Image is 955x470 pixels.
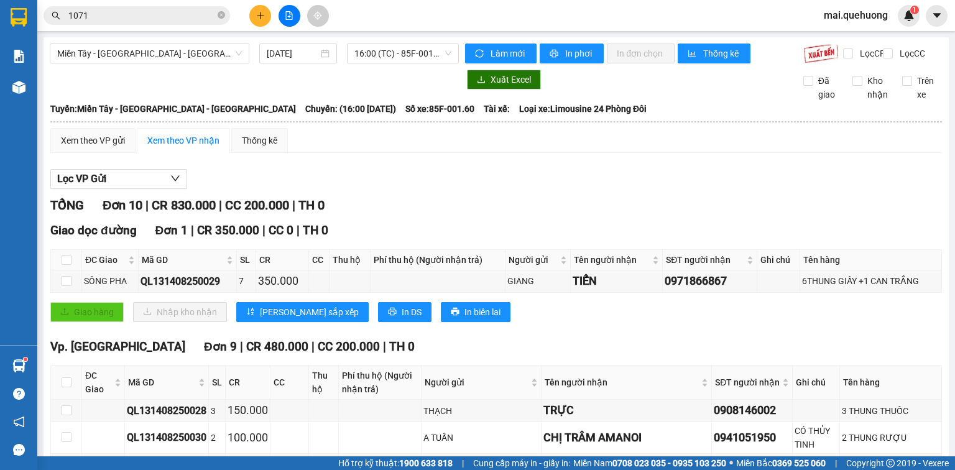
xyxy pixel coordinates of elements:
span: search [52,11,60,20]
span: Đơn 1 [155,223,188,237]
span: Mã GD [128,376,196,389]
span: Loại xe: Limousine 24 Phòng Đôi [519,102,647,116]
button: Lọc VP Gửi [50,169,187,189]
span: Lọc VP Gửi [57,171,106,187]
span: Người gửi [425,376,528,389]
span: | [292,198,295,213]
span: printer [451,307,459,317]
span: ⚪️ [729,461,733,466]
div: A TUẤN [423,431,539,445]
button: caret-down [926,5,948,27]
span: Đơn 9 [204,339,237,354]
button: downloadNhập kho nhận [133,302,227,322]
sup: 1 [24,357,27,361]
span: SĐT người nhận [715,376,780,389]
th: Thu hộ [309,366,339,400]
div: 0908146002 [714,402,790,419]
span: CR 350.000 [197,223,259,237]
span: Kho nhận [862,74,893,101]
th: Tên hàng [800,250,942,270]
span: | [462,456,464,470]
div: 7 [239,274,254,288]
strong: 1900 633 818 [399,458,453,468]
button: printerIn biên lai [441,302,510,322]
span: plus [256,11,265,20]
div: QL131408250028 [127,403,206,418]
span: close-circle [218,11,225,19]
th: SL [237,250,257,270]
span: file-add [285,11,293,20]
span: | [262,223,265,237]
td: TRỰC [542,400,712,422]
div: QL131408250030 [127,430,206,445]
sup: 1 [910,6,919,14]
div: TRỰC [543,402,709,419]
button: uploadGiao hàng [50,302,124,322]
span: TH 0 [303,223,328,237]
td: TIẾN [571,270,663,292]
td: 0971866867 [663,270,757,292]
span: TỔNG [50,198,84,213]
th: Ghi chú [757,250,800,270]
th: SL [209,366,226,400]
td: QL131408250029 [139,270,237,292]
span: ĐC Giao [85,369,112,396]
span: CC 200.000 [225,198,289,213]
span: | [835,456,837,470]
button: printerIn DS [378,302,431,322]
span: Giao dọc đường [50,223,137,237]
div: TIẾN [573,272,660,290]
span: Vp. [GEOGRAPHIC_DATA] [50,339,185,354]
span: Lọc CR [855,47,887,60]
span: 16:00 (TC) - 85F-001.60 [354,44,452,63]
span: notification [13,416,25,428]
button: file-add [279,5,300,27]
span: Miền Bắc [736,456,826,470]
span: close-circle [218,10,225,22]
div: SÔNG PHA [84,274,136,288]
th: CC [270,366,309,400]
span: | [311,339,315,354]
span: CC 0 [269,223,293,237]
span: | [383,339,386,354]
strong: 0708 023 035 - 0935 103 250 [612,458,726,468]
th: Tên hàng [840,366,942,400]
span: Người gửi [509,253,558,267]
span: sync [475,49,486,59]
span: | [191,223,194,237]
td: 0908146002 [712,400,793,422]
button: plus [249,5,271,27]
div: QL131408250029 [141,274,234,289]
span: down [170,173,180,183]
span: message [13,444,25,456]
span: TH 0 [298,198,325,213]
div: Xem theo VP nhận [147,134,219,147]
span: Cung cấp máy in - giấy in: [473,456,570,470]
button: downloadXuất Excel [467,70,541,90]
div: 2 THUNG RƯỢU [842,431,939,445]
img: icon-new-feature [903,10,915,21]
div: 0941051950 [714,429,790,446]
div: GIANG [507,274,568,288]
span: sort-ascending [246,307,255,317]
span: | [145,198,149,213]
th: Ghi chú [793,366,840,400]
div: 2 [211,431,223,445]
strong: 0369 525 060 [772,458,826,468]
b: Tuyến: Miền Tây - [GEOGRAPHIC_DATA] - [GEOGRAPHIC_DATA] [50,104,296,114]
th: Phí thu hộ (Người nhận trả) [371,250,505,270]
span: Lọc CC [895,47,927,60]
span: download [477,75,486,85]
span: | [219,198,222,213]
span: [PERSON_NAME] sắp xếp [260,305,359,319]
div: 100.000 [228,429,268,446]
span: Thống kê [703,47,740,60]
span: Miền Tây - Phan Rang - Ninh Sơn [57,44,242,63]
span: CR 480.000 [246,339,308,354]
span: aim [313,11,322,20]
span: | [297,223,300,237]
span: TH 0 [389,339,415,354]
div: CHỊ TRÂM AMANOI [543,429,709,446]
div: Thống kê [242,134,277,147]
span: mai.quehuong [814,7,898,23]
